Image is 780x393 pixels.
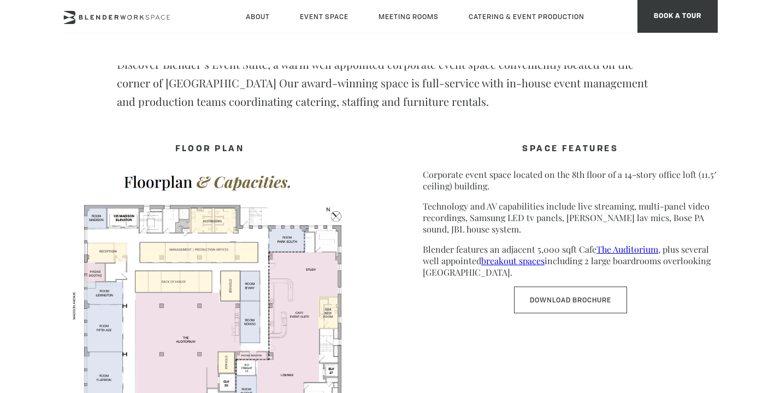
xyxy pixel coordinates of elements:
p: Technology and AV capabilities include live streaming, multi-panel video recordings, Samsung LED ... [423,200,718,235]
p: Blender features an adjacent 5,000 sqft Cafe , plus several well appointed including 2 large boar... [423,243,718,278]
a: Download Brochure [514,287,627,313]
a: The Auditorium [596,243,658,255]
h4: FLOOR PLAN [62,139,357,160]
p: Discover Blender’s Event Suite, a warm well appointed corporate event space conveniently located ... [117,55,663,111]
p: Corporate event space located on the 8th floor of a 14-story office loft (11.5′ ceiling) building. [423,169,718,192]
a: breakout spaces [481,255,545,266]
h4: SPACE FEATURES [423,139,718,160]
